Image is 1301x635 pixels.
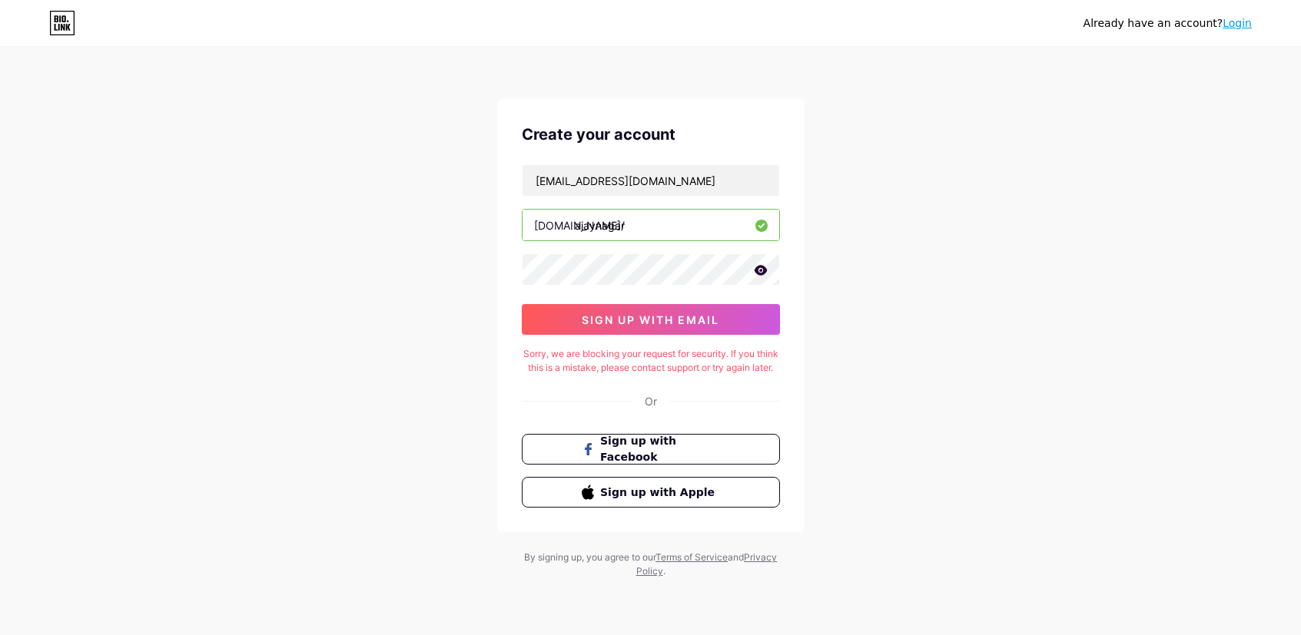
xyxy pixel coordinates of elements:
[582,313,719,326] span: sign up with email
[522,477,780,508] button: Sign up with Apple
[645,393,657,409] div: Or
[522,347,780,375] div: Sorry, we are blocking your request for security. If you think this is a mistake, please contact ...
[655,551,728,563] a: Terms of Service
[523,165,779,196] input: Email
[522,304,780,335] button: sign up with email
[520,551,782,578] div: By signing up, you agree to our and .
[1084,15,1252,31] div: Already have an account?
[534,217,625,233] div: [DOMAIN_NAME]/
[600,433,719,465] span: Sign up with Facebook
[522,434,780,465] button: Sign up with Facebook
[1223,17,1252,29] a: Login
[523,210,779,240] input: username
[522,123,780,146] div: Create your account
[600,485,719,501] span: Sign up with Apple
